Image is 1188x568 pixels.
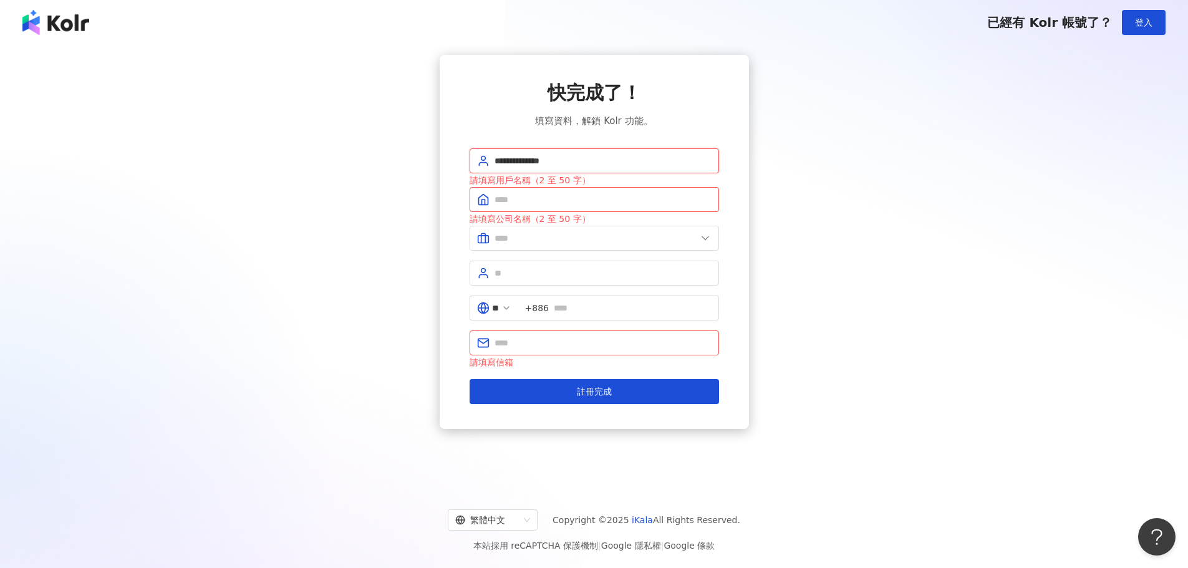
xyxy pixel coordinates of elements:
div: 請填寫公司名稱（2 至 50 字） [470,212,719,226]
button: 註冊完成 [470,379,719,404]
span: 已經有 Kolr 帳號了？ [987,15,1112,30]
span: 本站採用 reCAPTCHA 保護機制 [473,538,715,553]
div: 請填寫用戶名稱（2 至 50 字） [470,173,719,187]
div: 繁體中文 [455,510,519,530]
a: iKala [632,515,653,525]
span: 快完成了！ [548,80,641,106]
iframe: Help Scout Beacon - Open [1138,518,1176,556]
span: | [598,541,601,551]
span: 註冊完成 [577,387,612,397]
a: Google 條款 [664,541,715,551]
div: 請填寫信箱 [470,355,719,369]
span: Copyright © 2025 All Rights Reserved. [553,513,740,527]
img: logo [22,10,89,35]
span: +886 [525,301,549,315]
span: | [661,541,664,551]
a: Google 隱私權 [601,541,661,551]
span: 登入 [1135,17,1152,27]
span: 填寫資料，解鎖 Kolr 功能。 [535,113,652,128]
button: 登入 [1122,10,1166,35]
